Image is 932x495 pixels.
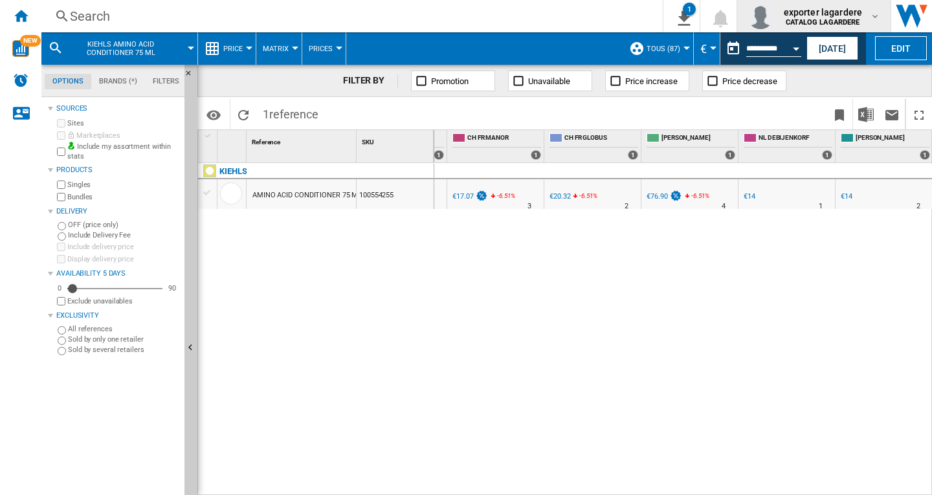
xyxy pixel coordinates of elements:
input: Marketplaces [57,131,65,140]
div: This report is based on a date in the past. [720,32,804,65]
button: Edit [875,36,927,60]
div: Sort None [220,130,246,150]
span: -6.51 [579,192,593,199]
span: NEW [20,35,41,47]
span: exporter lagardere [784,6,863,19]
input: Include my assortment within stats [57,144,65,160]
label: Marketplaces [67,131,179,140]
i: % [496,190,504,206]
div: 1 offers sold by CH FR MANOR [531,150,541,160]
div: Sources [56,104,179,114]
span: Prices [309,45,333,53]
input: Display delivery price [57,297,65,305]
div: KIEHLS AMINO ACID CONDITIONER 75 ML [48,32,191,65]
button: Open calendar [784,35,808,58]
label: Singles [67,180,179,190]
span: Reference [252,138,280,146]
img: profile.jpg [748,3,773,29]
img: excel-24x24.png [858,107,874,122]
input: Singles [57,181,65,189]
span: Price decrease [722,76,777,86]
input: Include Delivery Fee [58,232,66,241]
div: Price [205,32,249,65]
md-tab-item: Filters [145,74,187,89]
div: CH FR GLOBUS 1 offers sold by CH FR GLOBUS [547,130,641,162]
div: TOUS (87) [629,32,687,65]
span: TOUS (87) [647,45,680,53]
div: NL DEBIJENKORF 1 offers sold by NL DEBIJENKORF [741,130,835,162]
button: Matrix [263,32,295,65]
input: OFF (price only) [58,222,66,230]
span: CH FR GLOBUS [564,133,638,144]
span: -6.51 [691,192,705,199]
md-tab-item: Brands (*) [91,74,145,89]
input: Bundles [57,193,65,201]
div: 1 offers sold by NL DEBIJENKORF [822,150,832,160]
md-slider: Availability [67,282,162,295]
span: 1 [256,99,325,126]
label: Sold by several retailers [68,345,179,355]
md-menu: Currency [694,32,720,65]
button: Price decrease [702,71,786,91]
div: Prices [309,32,339,65]
div: Delivery Time : 1 day [819,200,823,213]
button: Unavailable [508,71,592,91]
input: Display delivery price [57,255,65,263]
button: Maximize [906,99,932,129]
div: 1 offers sold by NL DOUGLAS [920,150,930,160]
div: Search [70,7,629,25]
div: AMINO ACID CONDITIONER 75 ML [252,181,362,210]
label: Exclude unavailables [67,296,179,306]
div: 90 [165,283,179,293]
div: €76.90 [645,190,682,203]
b: CATALOG LAGARDERE [786,18,860,27]
div: Sort None [249,130,356,150]
button: md-calendar [720,36,746,61]
div: 1 offers sold by CH FR GLOBUS [628,150,638,160]
button: KIEHLS AMINO ACID CONDITIONER 75 ML [69,32,186,65]
div: SKU Sort None [359,130,434,150]
input: Sites [57,119,65,127]
input: Sold by several retailers [58,347,66,355]
div: 1 offers sold by CH FR MARIONNAUD [434,150,444,160]
button: Bookmark this report [827,99,852,129]
span: [PERSON_NAME] [661,133,735,144]
button: Send this report by email [879,99,905,129]
button: Download in Excel [853,99,879,129]
span: NL DEBIJENKORF [759,133,832,144]
div: €20.32 [549,192,570,201]
input: All references [58,326,66,335]
div: Delivery [56,206,179,217]
label: Include Delivery Fee [68,230,179,240]
div: Reference Sort None [249,130,356,150]
button: Hide [184,65,200,88]
span: CH FR MANOR [467,133,541,144]
div: Delivery Time : 4 days [722,200,726,213]
span: Promotion [431,76,469,86]
div: €14 [744,192,755,201]
div: €76.90 [647,192,667,201]
span: Matrix [263,45,289,53]
div: 0 [54,283,65,293]
button: Price [223,32,249,65]
div: €14 [839,190,852,203]
span: Price [223,45,243,53]
button: Promotion [411,71,495,91]
md-tab-item: Options [45,74,91,89]
div: Sort None [359,130,434,150]
div: 1 [683,3,696,16]
div: Delivery Time : 3 days [527,200,531,213]
button: [DATE] [806,36,858,60]
button: TOUS (87) [647,32,687,65]
div: 100554255 [357,179,434,209]
label: OFF (price only) [68,220,179,230]
span: SKU [362,138,374,146]
div: €14 [841,192,852,201]
button: € [700,32,713,65]
label: Bundles [67,192,179,202]
div: [PERSON_NAME] 1 offers sold by CH DE DOUGLAS [644,130,738,162]
span: Unavailable [528,76,570,86]
img: promotionV3.png [669,190,682,201]
div: €17.07 [452,192,473,201]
